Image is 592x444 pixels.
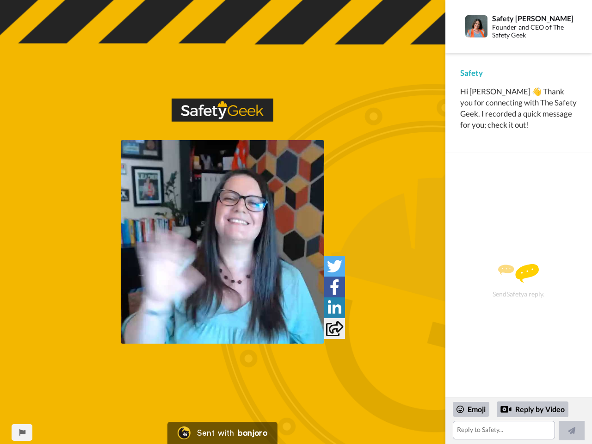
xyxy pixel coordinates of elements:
[121,140,324,344] img: 78039353-f4c0-4c5d-b9de-1a67ffe146b5-thumb.jpg
[492,14,577,23] div: Safety [PERSON_NAME]
[197,429,234,437] div: Sent with
[458,169,580,393] div: Send Safety a reply.
[460,86,577,130] div: Hi [PERSON_NAME] 👋 Thank you for connecting with The Safety Geek. I recorded a quick message for ...
[498,264,539,283] img: message.svg
[492,24,577,39] div: Founder and CEO of The Safety Geek
[460,68,577,79] div: Safety
[178,426,191,439] img: Bonjoro Logo
[453,402,489,417] div: Emoji
[172,98,273,122] img: fe05f924-6570-4de3-a62f-02bbf2890cc2
[500,404,512,415] div: Reply by Video
[167,422,277,444] a: Bonjoro LogoSent withbonjoro
[238,429,267,437] div: bonjoro
[497,401,568,417] div: Reply by Video
[465,15,487,37] img: Profile Image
